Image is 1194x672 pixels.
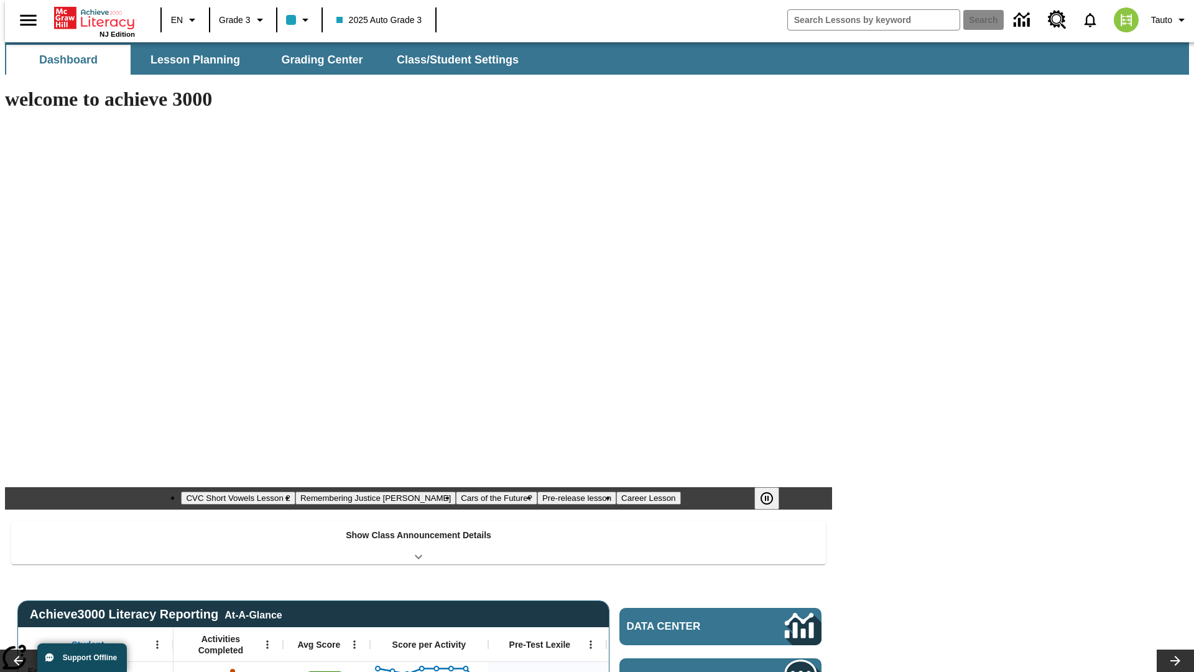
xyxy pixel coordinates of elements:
[54,4,135,38] div: Home
[754,487,779,510] button: Pause
[281,9,318,31] button: Class color is light blue. Change class color
[99,30,135,38] span: NJ Edition
[392,639,466,650] span: Score per Activity
[537,492,616,505] button: Slide 4 Pre-release lesson
[1146,9,1194,31] button: Profile/Settings
[219,14,251,27] span: Grade 3
[1074,4,1106,36] a: Notifications
[5,42,1189,75] div: SubNavbar
[37,643,127,672] button: Support Offline
[387,45,529,75] button: Class/Student Settings
[616,492,680,505] button: Slide 5 Career Lesson
[5,45,530,75] div: SubNavbar
[224,607,282,621] div: At-A-Glance
[63,653,117,662] span: Support Offline
[1006,3,1040,37] a: Data Center
[150,53,240,67] span: Lesson Planning
[1157,650,1194,672] button: Lesson carousel, Next
[336,14,422,27] span: 2025 Auto Grade 3
[345,635,364,654] button: Open Menu
[627,620,743,633] span: Data Center
[788,10,960,30] input: search field
[148,635,167,654] button: Open Menu
[346,529,491,542] p: Show Class Announcement Details
[1114,7,1139,32] img: avatar image
[171,14,183,27] span: EN
[54,6,135,30] a: Home
[11,521,826,564] div: Show Class Announcement Details
[39,53,98,67] span: Dashboard
[258,635,277,654] button: Open Menu
[1106,4,1146,36] button: Select a new avatar
[456,492,537,505] button: Slide 3 Cars of the Future?
[581,635,600,654] button: Open Menu
[165,9,205,31] button: Language: EN, Select a language
[181,492,295,505] button: Slide 1 CVC Short Vowels Lesson 2
[5,88,832,111] h1: welcome to achieve 3000
[754,487,792,510] div: Pause
[260,45,384,75] button: Grading Center
[295,492,456,505] button: Slide 2 Remembering Justice O'Connor
[72,639,104,650] span: Student
[1040,3,1074,37] a: Resource Center, Will open in new tab
[619,608,821,645] a: Data Center
[214,9,272,31] button: Grade: Grade 3, Select a grade
[297,639,340,650] span: Avg Score
[281,53,363,67] span: Grading Center
[1151,14,1172,27] span: Tauto
[10,2,47,39] button: Open side menu
[509,639,571,650] span: Pre-Test Lexile
[180,633,262,656] span: Activities Completed
[30,607,282,622] span: Achieve3000 Literacy Reporting
[133,45,257,75] button: Lesson Planning
[397,53,519,67] span: Class/Student Settings
[6,45,131,75] button: Dashboard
